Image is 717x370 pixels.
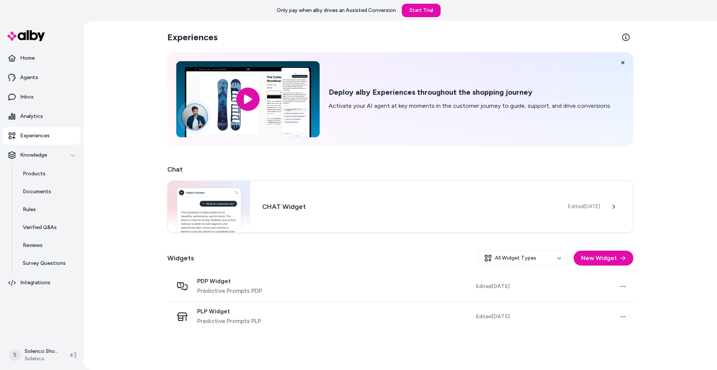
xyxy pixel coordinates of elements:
p: Knowledge [20,151,47,159]
span: Solenco [25,355,58,363]
p: Rules [23,206,36,213]
p: Reviews [23,242,43,249]
img: alby Logo [7,30,45,41]
h2: Widgets [167,253,194,263]
img: Chat widget [168,181,250,232]
a: Home [3,49,81,67]
a: Survey Questions [15,254,81,272]
p: Documents [23,188,51,195]
span: PLP Widget [197,308,261,315]
p: Only pay when alby drives an Assisted Conversion [277,7,396,14]
span: Predictive Prompts PDP [197,286,262,295]
h3: CHAT Widget [262,201,556,212]
p: Activate your AI agent at key moments in the customer journey to guide, support, and drive conver... [329,101,611,110]
a: Analytics [3,107,81,125]
span: Edited [DATE] [568,203,600,210]
a: Agents [3,69,81,87]
p: Agents [20,74,38,81]
span: PDP Widget [197,277,262,285]
h2: Deploy alby Experiences throughout the shopping journey [329,88,611,97]
span: Edited [DATE] [476,313,510,320]
a: Reviews [15,236,81,254]
a: Verified Q&As [15,219,81,236]
p: Home [20,54,35,62]
p: Survey Questions [23,260,66,267]
p: Integrations [20,279,50,286]
p: Analytics [20,113,43,120]
button: Knowledge [3,146,81,164]
a: Documents [15,183,81,201]
p: Products [23,170,46,178]
button: New Widget [574,251,633,266]
h2: Experiences [167,31,218,43]
p: Solenco Shopify [25,348,58,355]
a: Chat widgetCHAT WidgetEdited[DATE] [167,181,633,233]
h2: Chat [167,164,633,175]
a: Inbox [3,88,81,106]
button: SSolenco ShopifySolenco [4,343,64,367]
a: Experiences [3,127,81,145]
span: Edited [DATE] [476,283,510,290]
a: Rules [15,201,81,219]
p: Verified Q&As [23,224,57,231]
a: Integrations [3,274,81,292]
p: Experiences [20,132,50,139]
span: Predictive Prompts PLP [197,317,261,326]
span: S [9,349,21,361]
a: Products [15,165,81,183]
button: All Widget Types [478,251,568,266]
p: Inbox [20,93,34,101]
a: Start Trial [402,4,441,17]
